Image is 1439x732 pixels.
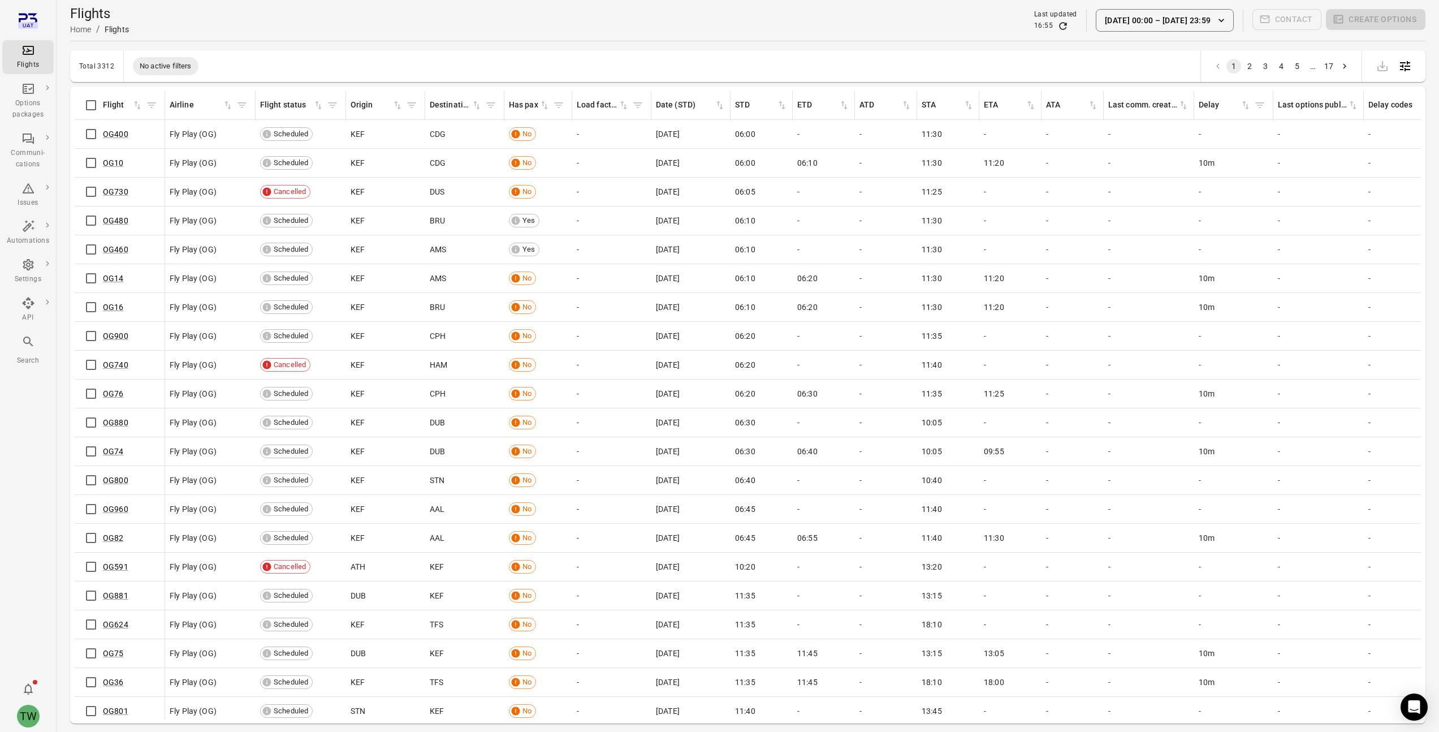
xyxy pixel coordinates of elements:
div: STD [735,99,776,111]
div: Sort by date (STD) in ascending order [656,99,725,111]
span: Filter by flight [143,97,160,114]
span: Has pax [509,99,550,111]
span: Scheduled [270,302,312,313]
div: Origin [351,99,392,111]
a: Flights [2,40,54,74]
div: - [1368,128,1438,140]
span: No [518,128,535,140]
a: OG14 [103,274,124,283]
span: 11:30 [922,302,942,313]
span: 11:30 [922,157,942,169]
div: - [797,186,850,197]
div: - [984,330,1037,342]
span: 06:10 [735,302,755,313]
div: - [577,128,647,140]
div: Sort by last options package published in ascending order [1278,99,1359,111]
div: TW [17,705,40,727]
div: - [859,186,913,197]
a: Home [70,25,92,34]
span: 06:30 [797,388,818,399]
span: Fly Play (OG) [170,359,217,371]
span: Scheduled [270,244,312,255]
span: 06:20 [735,330,755,342]
span: ATD [859,99,912,111]
span: Please make a selection to export [1371,60,1394,71]
div: - [859,359,913,371]
h1: Flights [70,5,129,23]
a: OG740 [103,360,128,369]
div: - [1199,186,1269,197]
div: - [1368,330,1438,342]
span: Fly Play (OG) [170,186,217,197]
a: OG16 [103,303,124,312]
div: Flight status [260,99,313,111]
button: Go to next page [1337,59,1352,74]
div: Last comm. created [1108,99,1178,111]
span: No [518,157,535,169]
div: Delay codes [1368,99,1438,111]
button: Search [2,331,54,369]
span: 06:20 [797,273,818,284]
span: KEF [351,157,365,169]
span: Cancelled [270,359,310,371]
span: Fly Play (OG) [170,128,217,140]
a: OG801 [103,707,128,716]
div: - [1199,359,1269,371]
span: No [518,186,535,197]
span: [DATE] [656,215,680,226]
button: Filter by flight status [324,97,341,114]
span: No [518,330,535,342]
span: [DATE] [656,273,680,284]
span: STA [922,99,974,111]
span: 06:05 [735,186,755,197]
div: - [859,128,913,140]
div: - [1199,244,1269,255]
div: - [1046,273,1099,284]
span: Cancelled [270,186,310,197]
span: [DATE] [656,302,680,313]
div: Sort by load factor in ascending order [577,99,629,111]
span: Scheduled [270,157,312,169]
div: - [1046,244,1099,255]
span: CDG [430,157,446,169]
div: Sort by ETA in ascending order [984,99,1036,111]
div: - [1046,157,1099,169]
a: OG76 [103,389,124,398]
div: - [1108,157,1190,169]
a: Issues [2,178,54,212]
span: Last options published [1278,99,1359,111]
span: STD [735,99,788,111]
span: Fly Play (OG) [170,157,217,169]
button: Go to page 5 [1290,59,1304,74]
div: - [1108,244,1190,255]
div: Sort by flight in ascending order [103,99,143,111]
span: Flight [103,99,143,111]
span: 06:20 [735,359,755,371]
span: Airline [170,99,234,111]
div: - [1368,273,1438,284]
span: No [518,388,535,399]
div: - [1278,302,1359,313]
div: Open Intercom Messenger [1401,694,1428,721]
div: Sort by ATD in ascending order [859,99,912,111]
a: Communi-cations [2,128,54,174]
div: - [1368,157,1438,169]
div: Sort by ETD in ascending order [797,99,850,111]
button: Filter by destination [482,97,499,114]
a: OG82 [103,533,124,542]
div: - [577,157,647,169]
div: Sort by airline in ascending order [170,99,234,111]
button: Go to page 2 [1242,59,1257,74]
button: Go to page 4 [1274,59,1289,74]
button: Filter by delay [1251,97,1268,114]
span: Filter by airline [234,97,250,114]
div: - [577,215,647,226]
span: Filter by has pax [550,97,567,114]
span: 11:30 [922,215,942,226]
button: page 1 [1226,59,1241,74]
div: Sort by last communication created in ascending order [1108,99,1189,111]
span: KEF [351,128,365,140]
div: Destination [430,99,471,111]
